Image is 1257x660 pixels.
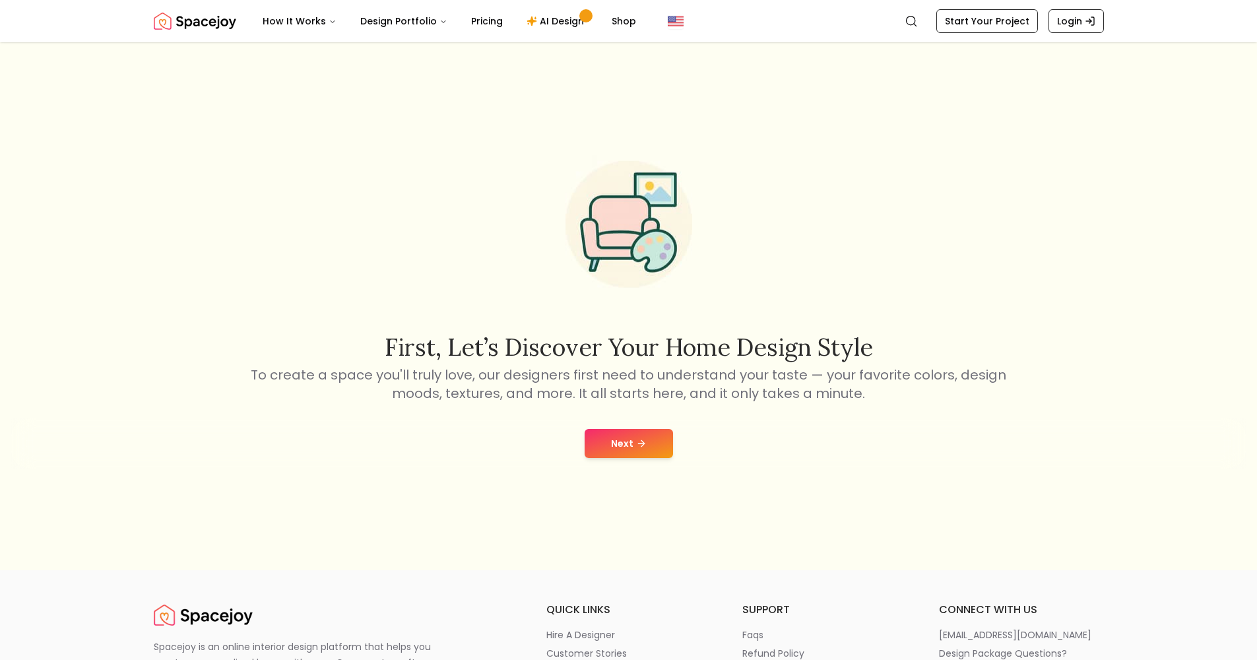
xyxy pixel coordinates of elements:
img: Start Style Quiz Illustration [544,140,713,309]
p: To create a space you'll truly love, our designers first need to understand your taste — your fav... [249,366,1009,403]
a: Start Your Project [936,9,1038,33]
p: hire a designer [546,628,615,642]
h2: First, let’s discover your home design style [249,334,1009,360]
img: Spacejoy Logo [154,602,253,628]
p: refund policy [742,647,804,660]
a: [EMAIL_ADDRESS][DOMAIN_NAME] [939,628,1104,642]
a: Login [1048,9,1104,33]
p: [EMAIL_ADDRESS][DOMAIN_NAME] [939,628,1091,642]
h6: quick links [546,602,711,618]
button: Design Portfolio [350,8,458,34]
img: Spacejoy Logo [154,8,236,34]
a: Spacejoy [154,602,253,628]
a: refund policy [742,647,907,660]
img: United States [668,13,684,29]
p: customer stories [546,647,627,660]
a: AI Design [516,8,598,34]
p: faqs [742,628,763,642]
a: customer stories [546,647,711,660]
a: Spacejoy [154,8,236,34]
a: hire a designer [546,628,711,642]
a: Pricing [461,8,513,34]
a: Shop [601,8,647,34]
button: Next [585,429,673,458]
a: faqs [742,628,907,642]
h6: connect with us [939,602,1104,618]
button: How It Works [252,8,347,34]
nav: Main [252,8,647,34]
h6: support [742,602,907,618]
